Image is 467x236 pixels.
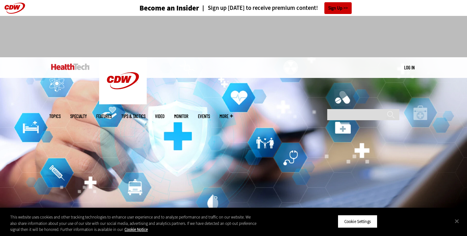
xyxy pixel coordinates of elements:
[51,64,90,70] img: Home
[49,114,61,119] span: Topics
[450,214,464,228] button: Close
[198,114,210,119] a: Events
[99,99,147,106] a: CDW
[324,2,352,14] a: Sign Up
[96,114,112,119] a: Features
[125,227,148,232] a: More information about your privacy
[121,114,146,119] a: Tips & Tactics
[174,114,188,119] a: MonITor
[118,22,349,51] iframe: advertisement
[99,57,147,104] img: Home
[338,215,377,228] button: Cookie Settings
[404,65,415,70] a: Log in
[116,4,199,12] a: Become an Insider
[220,114,233,119] span: More
[404,64,415,71] div: User menu
[139,4,199,12] h3: Become an Insider
[10,214,257,233] div: This website uses cookies and other tracking technologies to enhance user experience and to analy...
[155,114,165,119] a: Video
[70,114,87,119] span: Specialty
[199,5,318,11] a: Sign up [DATE] to receive premium content!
